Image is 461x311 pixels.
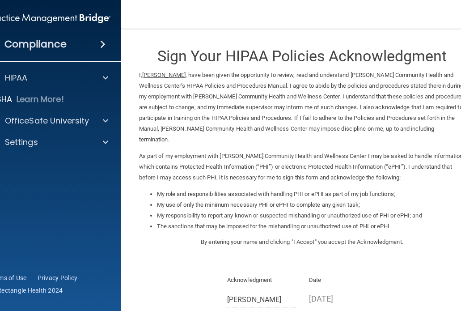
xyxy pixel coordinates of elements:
ins: [PERSON_NAME] [142,72,186,78]
p: Settings [5,137,38,148]
a: Privacy Policy [38,273,78,282]
p: Learn More! [17,94,64,105]
p: Acknowledgment [227,275,296,285]
input: Full Name [227,291,296,308]
p: [DATE] [309,291,377,306]
h4: Compliance [4,38,67,51]
p: HIPAA [5,72,28,83]
p: Date [309,275,377,285]
p: OfficeSafe University [5,115,89,126]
